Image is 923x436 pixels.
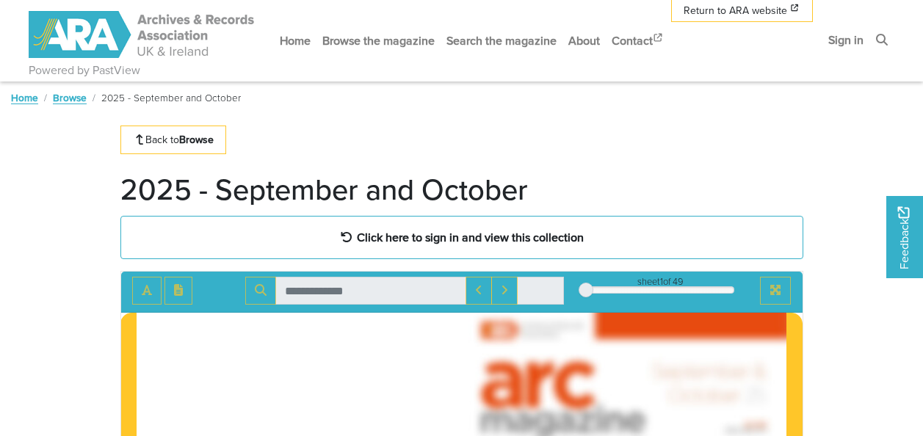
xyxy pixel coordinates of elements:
strong: Browse [179,132,214,147]
a: About [562,21,606,60]
a: Sign in [822,21,869,59]
a: Browse the magazine [316,21,441,60]
span: 1 [660,275,663,288]
a: Home [274,21,316,60]
a: Home [11,90,38,105]
img: ARA - ARC Magazine | Powered by PastView [29,11,256,58]
div: sheet of 49 [586,275,734,288]
button: Toggle text selection (Alt+T) [132,277,162,305]
button: Full screen mode [760,277,791,305]
button: Open transcription window [164,277,192,305]
span: 2025 - September and October [101,90,241,105]
a: Back toBrowse [120,126,227,154]
span: Feedback [895,207,913,269]
a: Browse [53,90,87,105]
span: Return to ARA website [684,3,787,18]
button: Next Match [491,277,518,305]
input: Search for [275,277,466,305]
button: Search [245,277,276,305]
a: Click here to sign in and view this collection [120,216,803,259]
a: Search the magazine [441,21,562,60]
a: Would you like to provide feedback? [886,196,923,278]
h1: 2025 - September and October [120,172,528,207]
button: Previous Match [466,277,492,305]
strong: Click here to sign in and view this collection [357,229,584,245]
a: Powered by PastView [29,62,140,79]
a: Contact [606,21,670,60]
a: ARA - ARC Magazine | Powered by PastView logo [29,3,256,67]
